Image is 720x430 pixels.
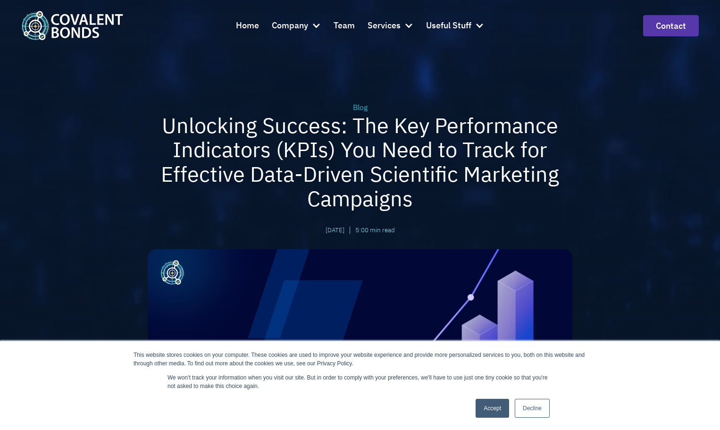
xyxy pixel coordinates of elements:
a: Team [334,13,355,38]
div: Services [368,19,401,33]
div: Team [334,19,355,33]
a: Home [236,13,259,38]
h1: Unlocking Success: The Key Performance Indicators (KPIs) You Need to Track for Effective Data-Dri... [148,113,572,211]
div: Company [272,13,321,38]
iframe: Chat Widget [673,385,720,430]
div: [DATE] [326,225,344,235]
div: 5:00 min read [355,225,395,235]
a: contact [643,15,699,36]
a: Decline [515,399,550,418]
div: Useful Stuff [426,13,484,38]
div: Home [236,19,259,33]
div: Useful Stuff [426,19,471,33]
img: Covalent Bonds White / Teal Logo [21,11,123,40]
div: | [349,224,351,236]
div: Company [272,19,308,33]
a: home [21,11,123,40]
div: Services [368,13,413,38]
div: This website stores cookies on your computer. These cookies are used to improve your website expe... [134,351,586,368]
a: Accept [476,399,509,418]
p: We won't track your information when you visit our site. But in order to comply with your prefere... [167,373,553,390]
div: Blog [148,102,572,113]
